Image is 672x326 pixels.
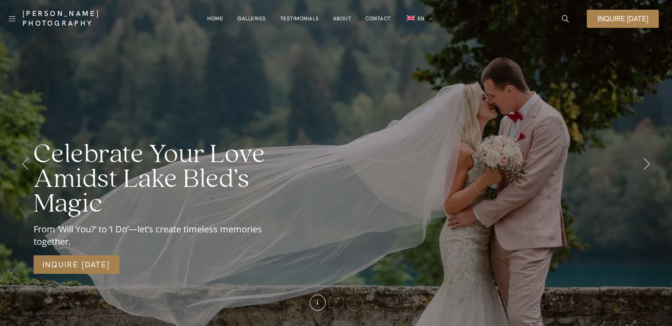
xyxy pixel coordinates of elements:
[316,299,319,306] span: 1
[407,15,415,21] img: EN
[34,255,119,273] a: Inquire [DATE]
[237,10,266,27] a: Galleries
[417,15,424,22] span: EN
[207,10,223,27] a: Home
[597,15,648,23] span: Inquire [DATE]
[34,143,289,216] h2: Celebrate Your Love Amidst Lake Bled’s Magic
[34,224,289,248] div: From ‘Will You?’ to ‘I Do’—let’s create timeless memories together.
[334,299,338,306] span: 2
[405,10,432,28] a: en_GBEN
[557,11,573,27] a: icon-magnifying-glass34
[353,299,356,306] span: 3
[365,10,391,27] a: Contact
[280,10,319,27] a: Testimonials
[333,10,351,27] a: About
[23,9,133,28] a: [PERSON_NAME] Photography
[587,10,659,28] a: Inquire [DATE]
